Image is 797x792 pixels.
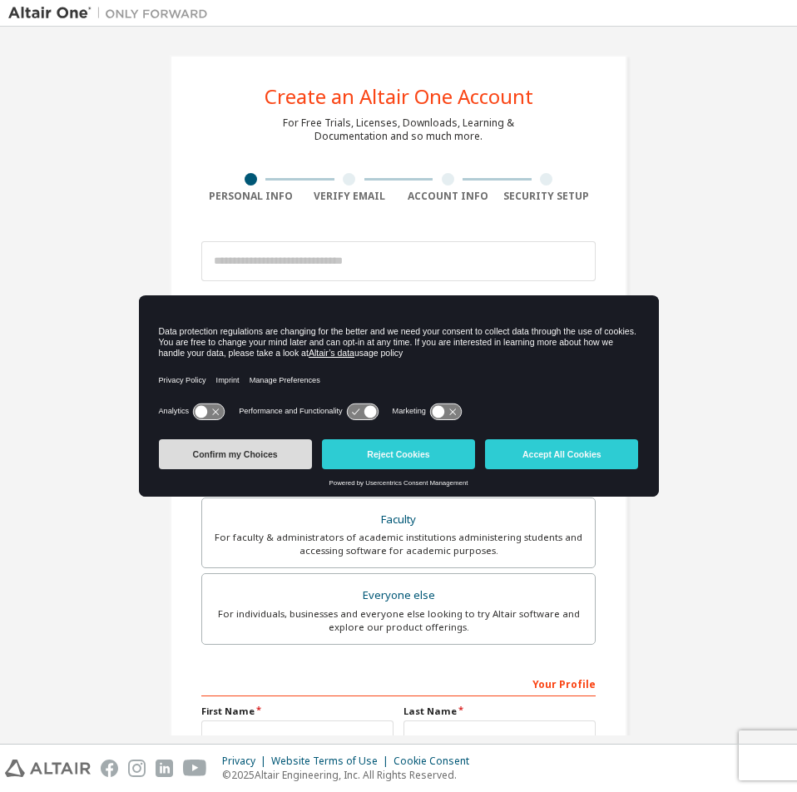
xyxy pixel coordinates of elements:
[498,190,597,203] div: Security Setup
[8,5,216,22] img: Altair One
[201,705,394,718] label: First Name
[271,755,394,768] div: Website Terms of Use
[283,116,514,143] div: For Free Trials, Licenses, Downloads, Learning & Documentation and so much more.
[398,190,498,203] div: Account Info
[212,607,585,634] div: For individuals, businesses and everyone else looking to try Altair software and explore our prod...
[183,760,207,777] img: youtube.svg
[156,760,173,777] img: linkedin.svg
[201,190,300,203] div: Personal Info
[212,584,585,607] div: Everyone else
[212,531,585,557] div: For faculty & administrators of academic institutions administering students and accessing softwa...
[212,508,585,532] div: Faculty
[300,190,399,203] div: Verify Email
[201,670,596,696] div: Your Profile
[101,760,118,777] img: facebook.svg
[128,760,146,777] img: instagram.svg
[403,705,596,718] label: Last Name
[222,755,271,768] div: Privacy
[394,755,479,768] div: Cookie Consent
[5,760,91,777] img: altair_logo.svg
[265,87,533,106] div: Create an Altair One Account
[222,768,479,782] p: © 2025 Altair Engineering, Inc. All Rights Reserved.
